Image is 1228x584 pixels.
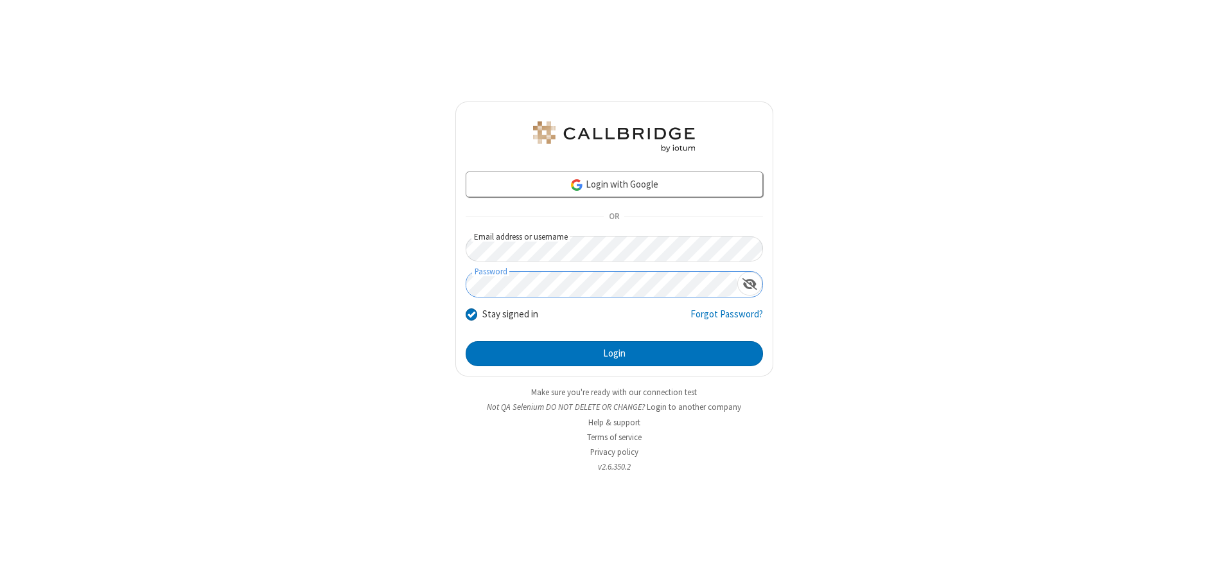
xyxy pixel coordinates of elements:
label: Stay signed in [482,307,538,322]
a: Terms of service [587,432,642,443]
img: google-icon.png [570,178,584,192]
a: Help & support [588,417,640,428]
a: Forgot Password? [690,307,763,332]
input: Email address or username [466,236,763,261]
button: Login to another company [647,401,741,413]
button: Login [466,341,763,367]
input: Password [466,272,737,297]
li: Not QA Selenium DO NOT DELETE OR CHANGE? [455,401,773,413]
a: Privacy policy [590,447,638,457]
li: v2.6.350.2 [455,461,773,473]
div: Show password [737,272,762,296]
a: Make sure you're ready with our connection test [531,387,697,398]
img: QA Selenium DO NOT DELETE OR CHANGE [531,121,697,152]
span: OR [604,208,624,226]
a: Login with Google [466,172,763,197]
